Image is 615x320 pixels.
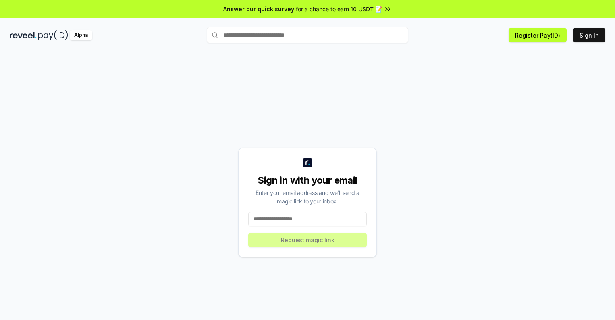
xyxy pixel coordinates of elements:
img: reveel_dark [10,30,37,40]
img: logo_small [303,158,312,167]
button: Register Pay(ID) [509,28,567,42]
div: Enter your email address and we’ll send a magic link to your inbox. [248,188,367,205]
button: Sign In [573,28,605,42]
img: pay_id [38,30,68,40]
span: for a chance to earn 10 USDT 📝 [296,5,382,13]
div: Alpha [70,30,92,40]
div: Sign in with your email [248,174,367,187]
span: Answer our quick survey [223,5,294,13]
